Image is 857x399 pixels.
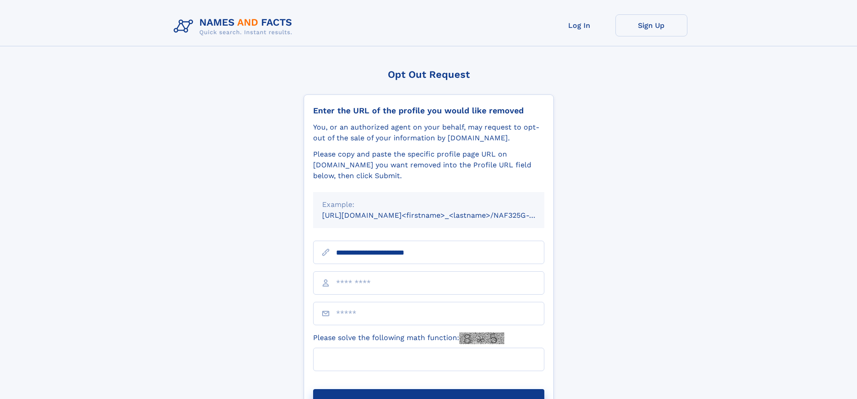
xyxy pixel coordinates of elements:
img: Logo Names and Facts [170,14,300,39]
div: Example: [322,199,535,210]
a: Log In [543,14,615,36]
label: Please solve the following math function: [313,332,504,344]
div: Opt Out Request [304,69,554,80]
div: Enter the URL of the profile you would like removed [313,106,544,116]
div: You, or an authorized agent on your behalf, may request to opt-out of the sale of your informatio... [313,122,544,143]
div: Please copy and paste the specific profile page URL on [DOMAIN_NAME] you want removed into the Pr... [313,149,544,181]
small: [URL][DOMAIN_NAME]<firstname>_<lastname>/NAF325G-xxxxxxxx [322,211,561,220]
a: Sign Up [615,14,687,36]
